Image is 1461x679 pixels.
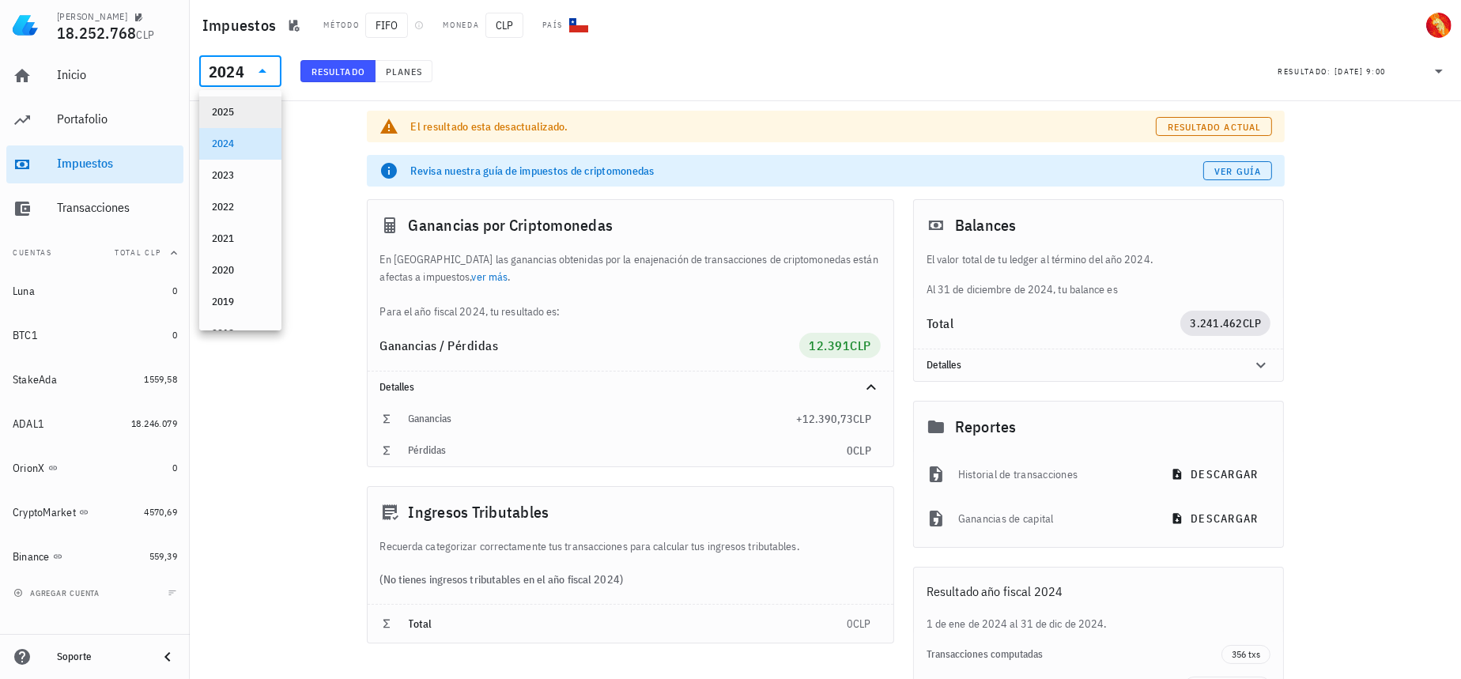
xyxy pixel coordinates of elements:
span: Total CLP [115,247,161,258]
div: Reportes [914,402,1284,452]
div: ADAL1 [13,417,44,431]
p: El valor total de tu ledger al término del año 2024. [927,251,1271,268]
div: Detalles [927,359,1233,372]
span: Planes [385,66,423,77]
span: +12.390,73 [796,412,853,426]
div: Transacciones computadas [927,648,1222,661]
div: Detalles [914,349,1284,381]
button: CuentasTotal CLP [6,234,183,272]
div: 2018 [212,327,269,340]
div: 2020 [212,264,269,277]
div: 2025 [212,106,269,119]
div: 2019 [212,296,269,308]
div: CryptoMarket [13,506,76,519]
span: 0 [172,329,177,341]
span: descargar [1174,511,1258,526]
span: 18.252.768 [57,22,137,43]
div: Total [927,317,1181,330]
span: descargar [1174,467,1258,481]
span: FIFO [365,13,408,38]
span: CLP [853,617,871,631]
div: Soporte [57,651,145,663]
div: Transacciones [57,200,177,215]
div: País [542,19,563,32]
div: StakeAda [13,373,57,387]
a: Luna 0 [6,272,183,310]
span: Resultado [311,66,365,77]
div: 1 de ene de 2024 al 31 de dic de 2024. [914,615,1284,632]
a: ver más [472,270,508,284]
span: CLP [1243,316,1262,330]
span: 3.241.462 [1190,316,1242,330]
div: Al 31 de diciembre de 2024, tu balance es [914,251,1284,298]
div: 2024 [212,138,269,150]
a: ADAL1 18.246.079 [6,405,183,443]
div: [PERSON_NAME] [57,10,127,23]
span: agregar cuenta [17,588,100,598]
img: LedgiFi [13,13,38,38]
div: Método [323,19,359,32]
span: 1559,58 [144,373,177,385]
div: Binance [13,550,50,564]
div: El resultado esta desactualizado. [411,119,1157,134]
div: Recuerda categorizar correctamente tus transacciones para calcular tus ingresos tributables. [368,538,893,555]
button: agregar cuenta [9,585,107,601]
div: Ganancias por Criptomonedas [368,200,893,251]
div: Moneda [443,19,479,32]
div: Ganancias [409,413,796,425]
button: descargar [1161,504,1270,533]
div: 2021 [212,232,269,245]
a: StakeAda 1559,58 [6,360,183,398]
span: 559,39 [149,550,177,562]
div: Ganancias de capital [958,501,1149,536]
div: avatar [1426,13,1452,38]
span: Ganancias / Pérdidas [380,338,499,353]
a: Impuestos [6,145,183,183]
span: CLP [485,13,523,38]
a: Inicio [6,57,183,95]
div: En [GEOGRAPHIC_DATA] las ganancias obtenidas por la enajenación de transacciones de criptomonedas... [368,251,893,320]
a: Portafolio [6,101,183,139]
span: 0 [847,617,853,631]
div: 2024 [199,55,281,87]
div: [DATE] 9:00 [1335,64,1386,80]
span: CLP [853,412,871,426]
span: CLP [137,28,155,42]
span: Total [409,617,432,631]
div: Portafolio [57,111,177,126]
span: 0 [172,462,177,473]
h1: Impuestos [202,13,282,38]
span: 18.246.079 [131,417,177,429]
button: Resultado actual [1156,117,1271,136]
div: Resultado año fiscal 2024 [914,568,1284,615]
div: OrionX [13,462,45,475]
button: Resultado [300,60,376,82]
span: 12.391 [809,338,850,353]
div: Revisa nuestra guía de impuestos de criptomonedas [411,163,1203,179]
a: Transacciones [6,190,183,228]
span: CLP [850,338,871,353]
div: Balances [914,200,1284,251]
div: 2024 [209,64,244,80]
div: Luna [13,285,35,298]
div: Inicio [57,67,177,82]
span: 4570,69 [144,506,177,518]
div: Detalles [380,381,843,394]
span: 356 txs [1232,646,1260,663]
button: Planes [376,60,433,82]
a: Ver guía [1203,161,1272,180]
span: Resultado actual [1167,121,1261,133]
div: Historial de transacciones [958,457,1149,492]
a: OrionX 0 [6,449,183,487]
span: 0 [847,443,853,458]
div: Detalles [368,372,893,403]
a: Binance 559,39 [6,538,183,575]
a: CryptoMarket 4570,69 [6,493,183,531]
div: 2022 [212,201,269,213]
div: CL-icon [569,16,588,35]
span: 0 [172,285,177,296]
div: Ingresos Tributables [368,487,893,538]
div: Resultado:[DATE] 9:00 [1268,56,1458,86]
div: (No tienes ingresos tributables en el año fiscal 2024) [368,555,893,604]
div: Impuestos [57,156,177,171]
